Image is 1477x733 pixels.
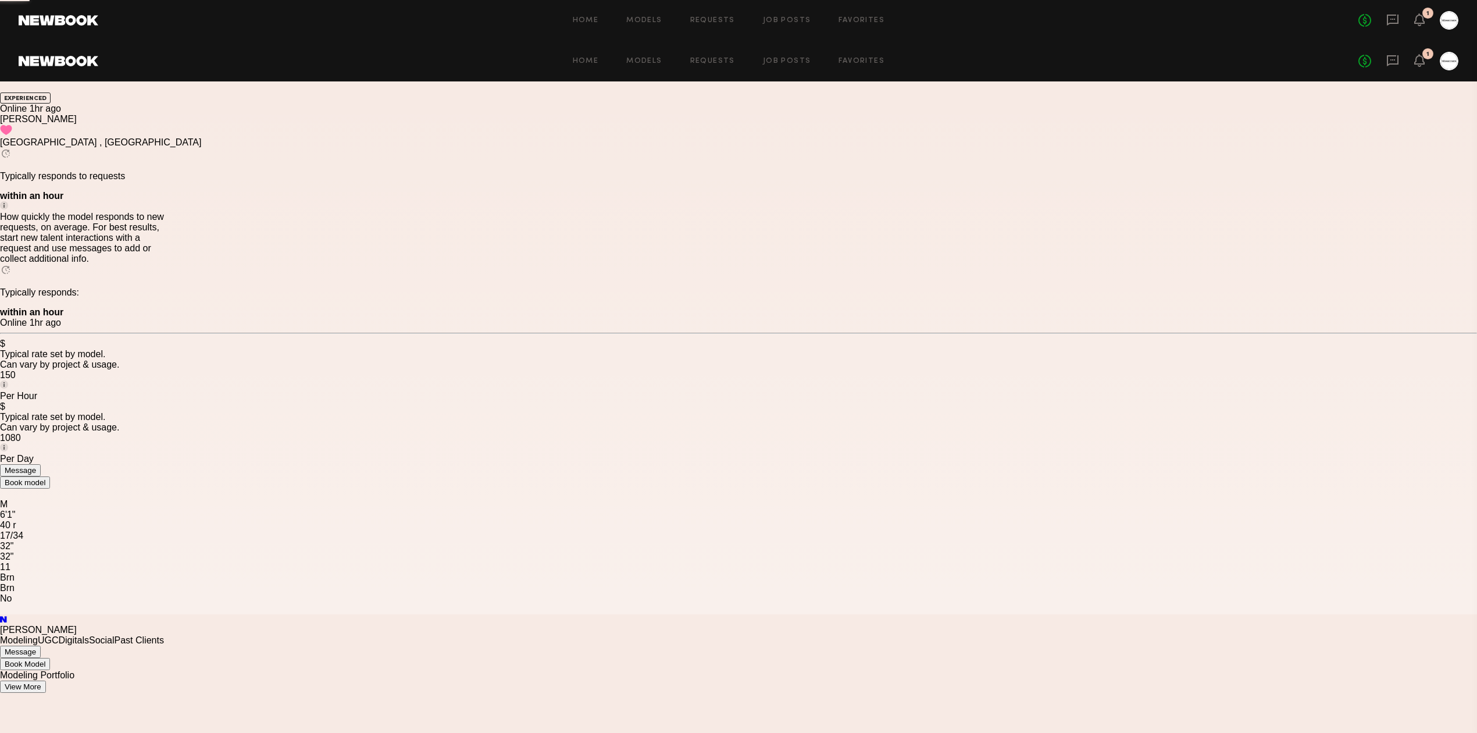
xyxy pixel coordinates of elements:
[839,17,884,24] a: Favorites
[626,58,662,65] a: Models
[626,17,662,24] a: Models
[763,17,811,24] a: Job Posts
[115,635,164,645] a: Past Clients
[38,635,59,645] a: UGC
[573,17,599,24] a: Home
[1426,51,1429,58] div: 1
[573,58,599,65] a: Home
[690,17,735,24] a: Requests
[690,58,735,65] a: Requests
[1426,10,1429,17] div: 1
[59,635,89,645] a: Digitals
[89,635,115,645] a: Social
[839,58,884,65] a: Favorites
[763,58,811,65] a: Job Posts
